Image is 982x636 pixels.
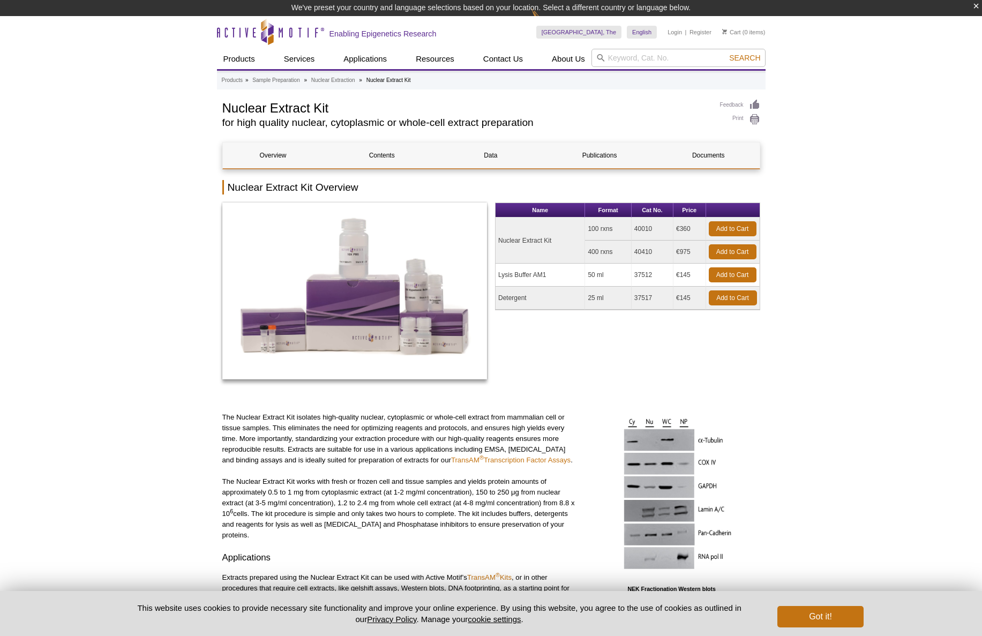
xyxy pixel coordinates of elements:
p: This website uses cookies to provide necessary site functionality and improve your online experie... [119,602,760,625]
a: Data [440,143,541,168]
td: €145 [673,264,706,287]
button: Got it! [777,606,863,627]
a: Register [689,28,711,36]
img: Nuclear Extract Kit [222,203,488,379]
span: Search [729,54,760,62]
td: €145 [673,287,706,310]
th: Name [496,203,585,218]
a: Applications [337,49,393,69]
a: Add to Cart [709,244,756,259]
sup: ® [496,571,500,578]
a: About Us [545,49,591,69]
input: Keyword, Cat. No. [591,49,766,67]
a: TransAM®Transcription Factor Assays [451,456,571,464]
td: 400 rxns [585,241,631,264]
button: cookie settings [468,615,521,624]
th: Price [673,203,706,218]
a: Privacy Policy [367,615,416,624]
li: Nuclear Extract Kit [366,77,411,83]
a: [GEOGRAPHIC_DATA], The [536,26,621,39]
a: Products [217,49,261,69]
h3: Applications [222,551,575,564]
li: (0 items) [722,26,766,39]
li: » [304,77,307,83]
td: 100 rxns [585,218,631,241]
a: Contact Us [477,49,529,69]
h2: Nuclear Extract Kit Overview [222,180,760,194]
button: Search [726,53,763,63]
img: Change Here [531,8,560,33]
a: Feedback [720,99,760,111]
h2: for high quality nuclear, cytoplasmic or whole-cell extract preparation [222,118,709,128]
sup: 6 [230,507,233,514]
p: The Nuclear Extract Kit works with fresh or frozen cell and tissue samples and yields protein amo... [222,476,575,541]
a: Print [720,114,760,125]
a: Add to Cart [709,290,757,305]
a: Contents [332,143,432,168]
th: Format [585,203,631,218]
p: Extracts prepared using the Nuclear Extract Kit can be used with Active Motif’s , or in other pro... [222,572,575,604]
li: » [245,77,249,83]
td: €975 [673,241,706,264]
th: Cat No. [632,203,673,218]
a: Sample Preparation [252,76,299,85]
a: Products [222,76,243,85]
a: English [627,26,657,39]
h1: Nuclear Extract Kit [222,99,709,115]
td: 40010 [632,218,673,241]
td: €360 [673,218,706,241]
li: | [685,26,687,39]
a: Services [278,49,321,69]
td: 25 ml [585,287,631,310]
a: Add to Cart [709,267,756,282]
p: The Nuclear Extract Kit isolates high-quality nuclear, cytoplasmic or whole-cell extract from mam... [222,412,575,466]
b: NEK Fractionation Western blots (Click image to enlarge) [627,586,715,603]
a: Publications [549,143,650,168]
td: Nuclear Extract Kit [496,218,585,264]
a: Overview [223,143,324,168]
a: Documents [658,143,759,168]
td: 37512 [632,264,673,287]
td: 50 ml [585,264,631,287]
a: Add to Cart [709,221,756,236]
a: Cart [722,28,741,36]
img: NEK Fractionation Western blots [605,412,739,580]
li: » [359,77,362,83]
a: Nuclear Extraction [311,76,355,85]
a: TransAM®Kits [467,573,512,581]
h2: Enabling Epigenetics Research [329,29,437,39]
sup: ® [479,454,484,461]
td: Detergent [496,287,585,310]
a: Resources [409,49,461,69]
img: Your Cart [722,29,727,34]
td: Lysis Buffer AM1 [496,264,585,287]
td: 40410 [632,241,673,264]
td: 37517 [632,287,673,310]
a: Login [668,28,682,36]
